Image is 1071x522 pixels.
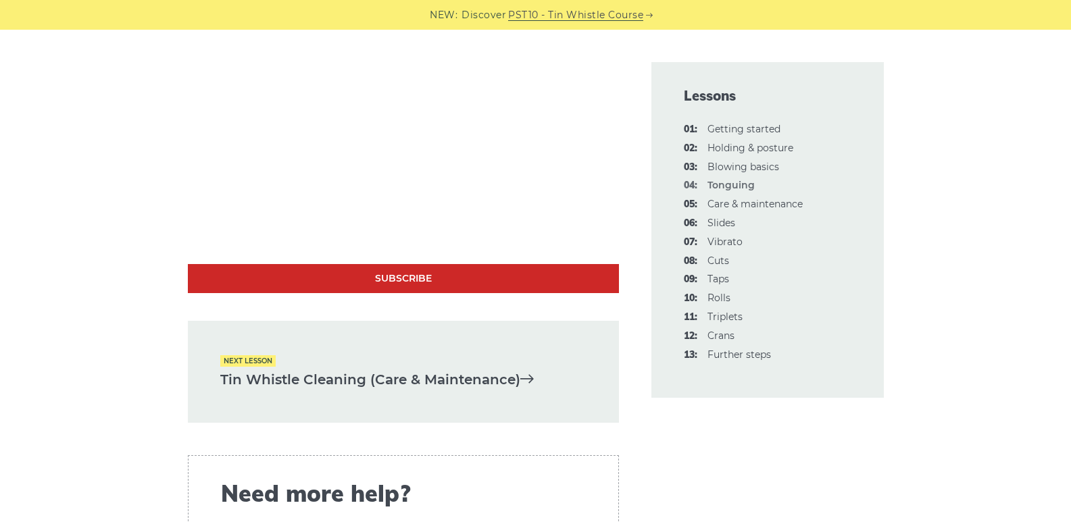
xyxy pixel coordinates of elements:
a: Tin Whistle Cleaning (Care & Maintenance) [220,369,587,391]
a: PST10 - Tin Whistle Course [508,7,643,23]
span: 11: [684,309,697,325]
span: 07: [684,234,697,251]
strong: Tonguing [707,179,755,191]
span: 02: [684,140,697,157]
span: NEW: [430,7,457,23]
span: 03: [684,159,697,176]
a: 11:Triplets [707,311,743,323]
span: 04: [684,178,697,194]
span: 09: [684,271,697,288]
a: 02:Holding & posture [707,142,793,154]
a: 06:Slides [707,217,735,229]
a: 12:Crans [707,330,734,342]
span: 13: [684,347,697,363]
a: 03:Blowing basics [707,161,779,173]
a: 05:Care & maintenance [707,198,803,210]
a: 07:Vibrato [707,236,743,248]
a: Subscribe [188,264,619,293]
a: 08:Cuts [707,255,729,267]
iframe: Brian Finnegan & Joseph Carmichael Irish Medley [188,22,619,265]
a: 10:Rolls [707,292,730,304]
span: 10: [684,290,697,307]
span: Discover [462,7,506,23]
span: 12: [684,328,697,344]
span: Lessons [684,86,851,105]
span: Need more help? [221,480,586,508]
span: 06: [684,215,697,232]
a: 13:Further steps [707,348,771,361]
span: 08: [684,253,697,269]
span: 01: [684,122,697,138]
span: 05: [684,197,697,213]
a: 01:Getting started [707,123,780,135]
a: 09:Taps [707,273,729,285]
span: Next lesson [220,355,276,367]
